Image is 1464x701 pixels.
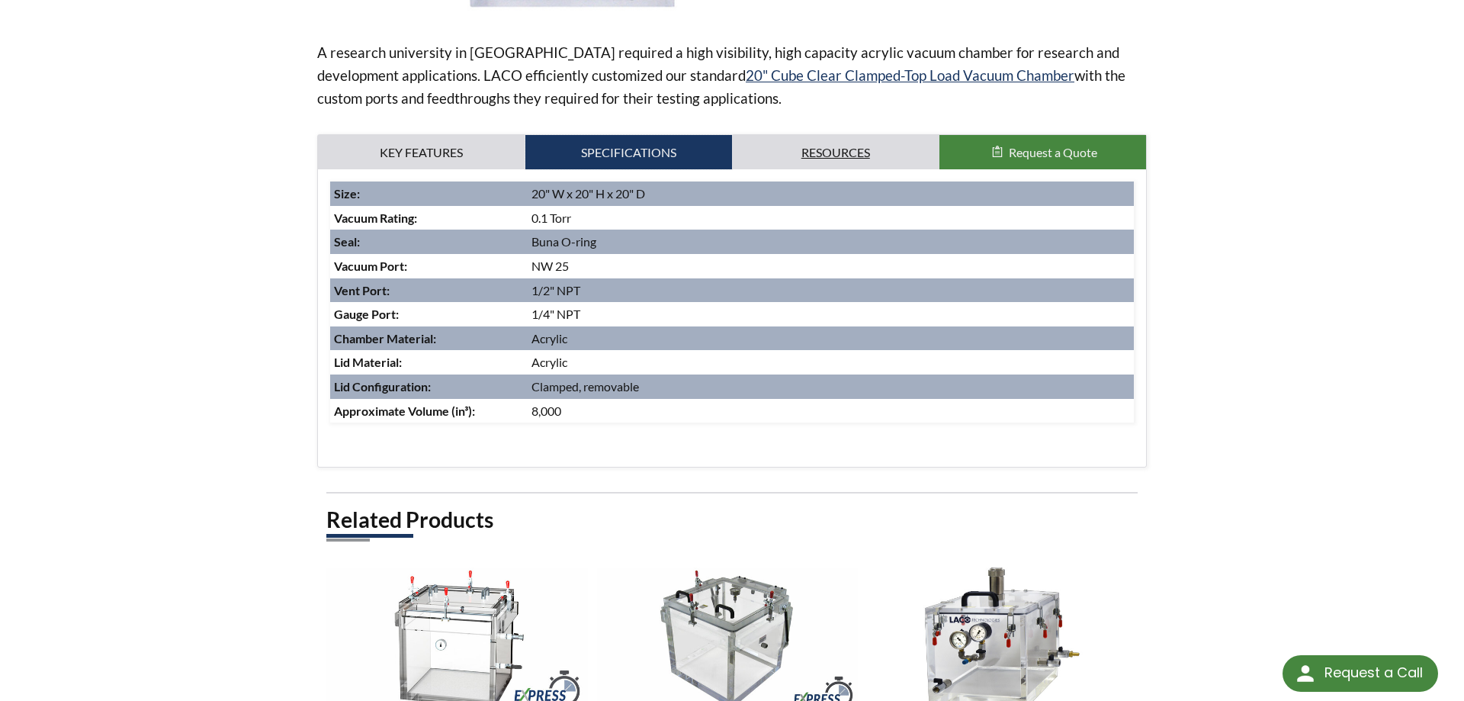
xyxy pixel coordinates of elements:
td: 8,000 [528,399,1134,423]
td: Buna O-ring [528,230,1134,254]
strong: Lid Configuration [334,379,428,394]
strong: Vacuum Rating [334,211,414,225]
strong: Chamber Material [334,331,433,346]
td: : [330,302,528,326]
td: Clamped, removable [528,375,1134,399]
td: : [330,399,528,423]
td: 1/2" NPT [528,278,1134,303]
td: Acrylic [528,350,1134,375]
strong: Approximate Volume (in³) [334,404,472,418]
td: NW 25 [528,254,1134,278]
strong: Lid Material [334,355,399,369]
p: A research university in [GEOGRAPHIC_DATA] required a high visibility, high capacity acrylic vacu... [317,41,1147,110]
td: 0.1 Torr [528,206,1134,230]
img: round button [1293,661,1318,686]
td: : [330,375,528,399]
td: Acrylic [528,326,1134,351]
td: : [330,230,528,254]
div: Request a Call [1283,655,1438,692]
td: : [330,350,528,375]
td: : [330,254,528,278]
td: : [330,206,528,230]
a: Key Features [318,135,525,170]
strong: Size [334,186,357,201]
strong: Gauge Port [334,307,396,321]
td: 1/4" NPT [528,302,1134,326]
strong: Vent Port [334,283,387,297]
strong: Vacuum Port [334,259,404,273]
td: : [330,278,528,303]
a: Resources [732,135,939,170]
a: Specifications [525,135,733,170]
h2: Related Products [326,506,1138,534]
td: : [330,182,528,206]
td: : [330,326,528,351]
td: 20" W x 20" H x 20" D [528,182,1134,206]
div: Request a Call [1324,655,1423,690]
a: 20" Cube Clear Clamped-Top Load Vacuum Chamber [746,66,1074,84]
span: Request a Quote [1009,145,1097,159]
strong: Seal [334,234,357,249]
button: Request a Quote [939,135,1147,170]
